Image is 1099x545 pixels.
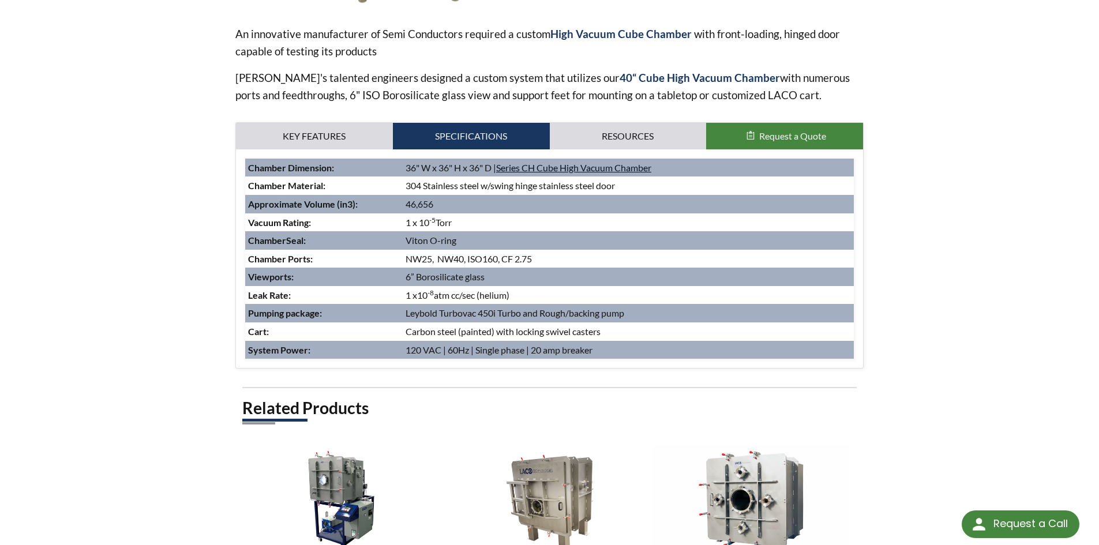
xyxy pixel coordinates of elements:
strong: Chamber Dimension [248,162,332,173]
td: NW25, NW40, ISO160, CF 2.75 [403,250,854,268]
p: An innovative manufacturer of Semi Conductors required a custom with front-loading, hinged door c... [235,25,864,60]
div: Request a Call [993,510,1068,537]
td: : [245,304,403,322]
strong: Seal [248,235,303,246]
strong: Chamber [248,235,286,246]
strong: System Power: [248,344,310,355]
strong: Viewports: [248,271,294,282]
td: 46,656 [403,195,854,213]
p: [PERSON_NAME]'s talented engineers designed a custom system that utilizes our with numerous ports... [235,69,864,104]
td: Leybold Turbovac 450i Turbo and Rough/backing pump [403,304,854,322]
div: Request a Call [962,510,1079,538]
h2: Related Products [242,397,857,419]
strong: Leak Rate: [248,290,291,300]
strong: High Vacuum Cube Chamber [550,27,692,40]
span: Request a Quote [759,130,826,141]
strong: Vacuum Rating [248,217,309,228]
td: : [245,213,403,232]
td: 1 x 10 Torr [403,213,854,232]
a: Resources [550,123,707,149]
td: 36" W x 36" H x 36" D | [403,159,854,177]
td: 120 VAC | 60Hz | Single phase | 20 amp breaker [403,341,854,359]
td: : [245,176,403,195]
td: 6” Borosilicate glass [403,268,854,286]
sup: -5 [429,216,436,224]
strong: 40“ Cube High Vacuum Chamber [620,71,780,84]
a: Key Features [236,123,393,149]
td: 1 x10 atm cc/sec (helium) [403,286,854,305]
strong: Approximate Volume (in3): [248,198,358,209]
strong: Pumping package [248,307,320,318]
td: Viton O-ring [403,231,854,250]
strong: Chamber Material [248,180,323,191]
td: : [245,159,403,177]
td: : [245,250,403,268]
img: round button [970,515,988,533]
a: Specifications [393,123,550,149]
button: Request a Quote [706,123,863,149]
sup: -8 [427,288,434,297]
td: Carbon steel (painted) with locking swivel casters [403,322,854,341]
strong: Cart: [248,326,269,337]
td: 304 Stainless steel w/swing hinge stainless steel door [403,176,854,195]
td: : [245,231,403,250]
a: Series CH Cube High Vacuum Chamber [496,162,651,173]
strong: Chamber Ports [248,253,310,264]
